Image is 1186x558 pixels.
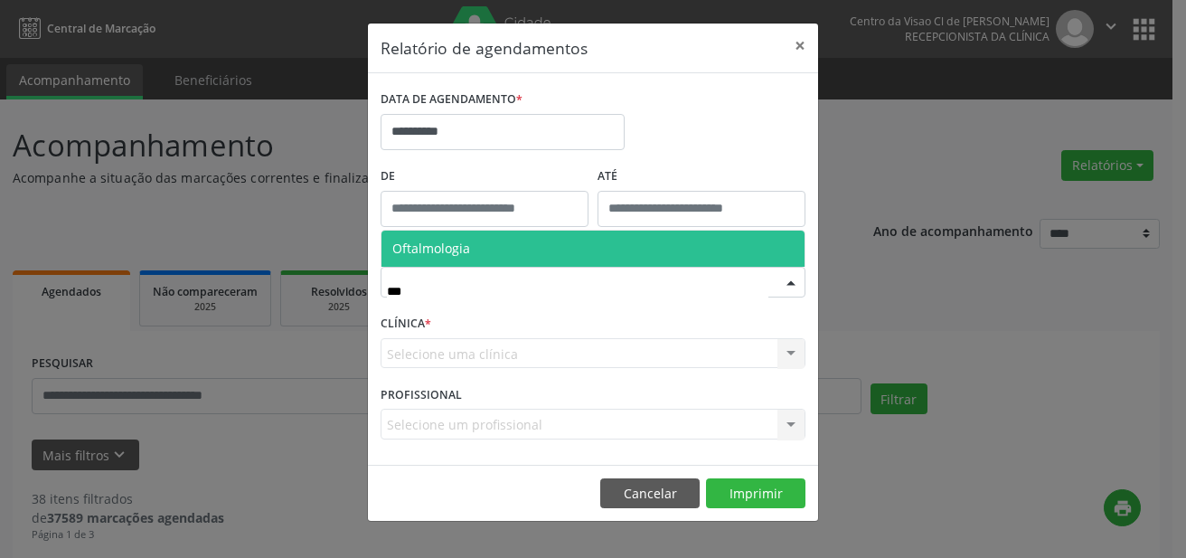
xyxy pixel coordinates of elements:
label: DATA DE AGENDAMENTO [381,86,522,114]
button: Close [782,24,818,68]
button: Cancelar [600,478,700,509]
h5: Relatório de agendamentos [381,36,588,60]
label: De [381,163,588,191]
button: Imprimir [706,478,805,509]
label: PROFISSIONAL [381,381,462,409]
span: Oftalmologia [392,240,470,257]
label: ATÉ [598,163,805,191]
label: CLÍNICA [381,310,431,338]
